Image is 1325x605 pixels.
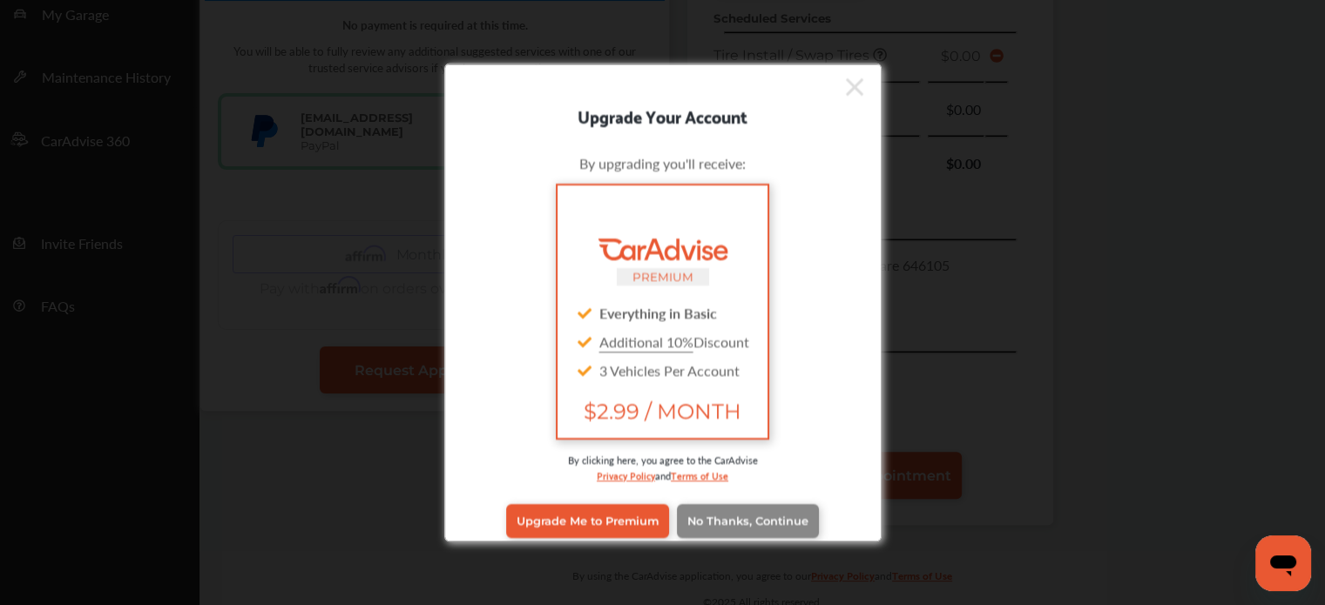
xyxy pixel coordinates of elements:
[517,514,659,528] span: Upgrade Me to Premium
[687,514,808,528] span: No Thanks, Continue
[445,101,881,129] div: Upgrade Your Account
[599,302,717,322] strong: Everything in Basic
[571,355,753,384] div: 3 Vehicles Per Account
[571,398,753,423] span: $2.99 / MONTH
[471,452,855,500] div: By clicking here, you agree to the CarAdvise and
[671,466,728,482] a: Terms of Use
[471,152,855,172] div: By upgrading you'll receive:
[632,269,693,283] small: PREMIUM
[506,504,669,537] a: Upgrade Me to Premium
[677,504,819,537] a: No Thanks, Continue
[599,331,693,351] u: Additional 10%
[1255,535,1311,591] iframe: Button to launch messaging window
[597,466,655,482] a: Privacy Policy
[599,331,749,351] span: Discount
